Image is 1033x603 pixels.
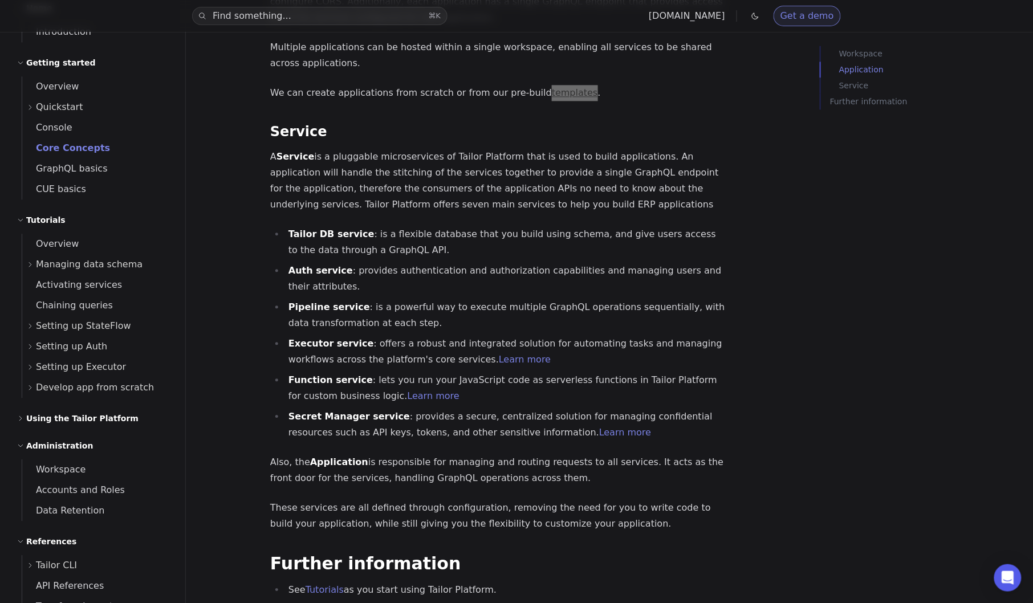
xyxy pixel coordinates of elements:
[285,226,726,258] li: : is a flexible database that you build using schema, and give users access to the data through a...
[285,336,726,368] li: : offers a robust and integrated solution for automating tasks and managing workflows across the ...
[270,124,327,140] a: Service
[436,11,441,20] kbd: K
[26,535,76,548] h2: References
[22,122,72,133] span: Console
[288,229,375,239] strong: Tailor DB service
[36,359,126,375] span: Setting up Executor
[830,93,1025,109] a: Further information
[26,411,139,425] h2: Using the Tailor Platform
[36,339,107,355] span: Setting up Auth
[839,78,1025,93] a: Service
[22,184,86,194] span: CUE basics
[306,584,344,595] a: Tutorials
[288,338,374,349] strong: Executor service
[22,81,79,92] span: Overview
[22,459,172,480] a: Workspace
[22,464,86,475] span: Workspace
[26,213,66,227] h2: Tutorials
[839,62,1025,78] a: Application
[36,318,131,334] span: Setting up StateFlow
[36,380,154,396] span: Develop app from scratch
[22,275,172,295] a: Activating services
[22,279,122,290] span: Activating services
[22,484,125,495] span: Accounts and Roles
[192,7,448,25] button: Find something...⌘K
[22,300,113,311] span: Chaining queries
[22,234,172,254] a: Overview
[552,87,598,98] a: templates
[26,439,93,453] h2: Administration
[994,564,1022,592] div: Open Intercom Messenger
[774,6,841,26] a: Get a demo
[285,299,726,331] li: : is a powerful way to execute multiple GraphQL operations sequentially, with data transformation...
[285,372,726,404] li: : lets you run your JavaScript code as serverless functions in Tailor Platform for custom busines...
[22,238,79,249] span: Overview
[36,99,83,115] span: Quickstart
[22,500,172,521] a: Data Retention
[270,500,726,532] p: These services are all defined through configuration, removing the need for you to write code to ...
[22,117,172,138] a: Console
[288,374,373,385] strong: Function service
[599,427,651,438] a: Learn more
[36,557,77,573] span: Tailor CLI
[22,295,172,316] a: Chaining queries
[22,505,104,516] span: Data Retention
[22,138,172,158] a: Core Concepts
[649,10,725,21] a: [DOMAIN_NAME]
[288,301,370,312] strong: Pipeline service
[270,454,726,486] p: Also, the is responsible for managing and routing requests to all services. It acts as the front ...
[270,39,726,71] p: Multiple applications can be hosted within a single workspace, enabling all services to be shared...
[36,256,143,272] span: Managing data schema
[22,76,172,97] a: Overview
[408,390,459,401] a: Learn more
[22,576,172,596] a: API References
[22,163,108,174] span: GraphQL basics
[22,142,110,153] span: Core Concepts
[749,9,762,23] button: Toggle dark mode
[22,179,172,199] a: CUE basics
[429,11,436,20] kbd: ⌘
[270,553,461,573] a: Further information
[285,409,726,441] li: : provides a secure, centralized solution for managing confidential resources such as API keys, t...
[270,85,726,101] p: We can create applications from scratch or from our pre-build .
[288,411,410,422] strong: Secret Manager service
[839,46,1025,62] a: Workspace
[499,354,551,365] a: Learn more
[288,265,353,276] strong: Auth service
[285,582,726,598] li: See as you start using Tailor Platform.
[276,151,315,162] strong: Service
[310,457,368,467] strong: Application
[26,56,96,70] h2: Getting started
[22,158,172,179] a: GraphQL basics
[22,580,104,591] span: API References
[22,480,172,500] a: Accounts and Roles
[285,263,726,295] li: : provides authentication and authorization capabilities and managing users and their attributes.
[270,149,726,213] p: A is a pluggable microservices of Tailor Platform that is used to build applications. An applicat...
